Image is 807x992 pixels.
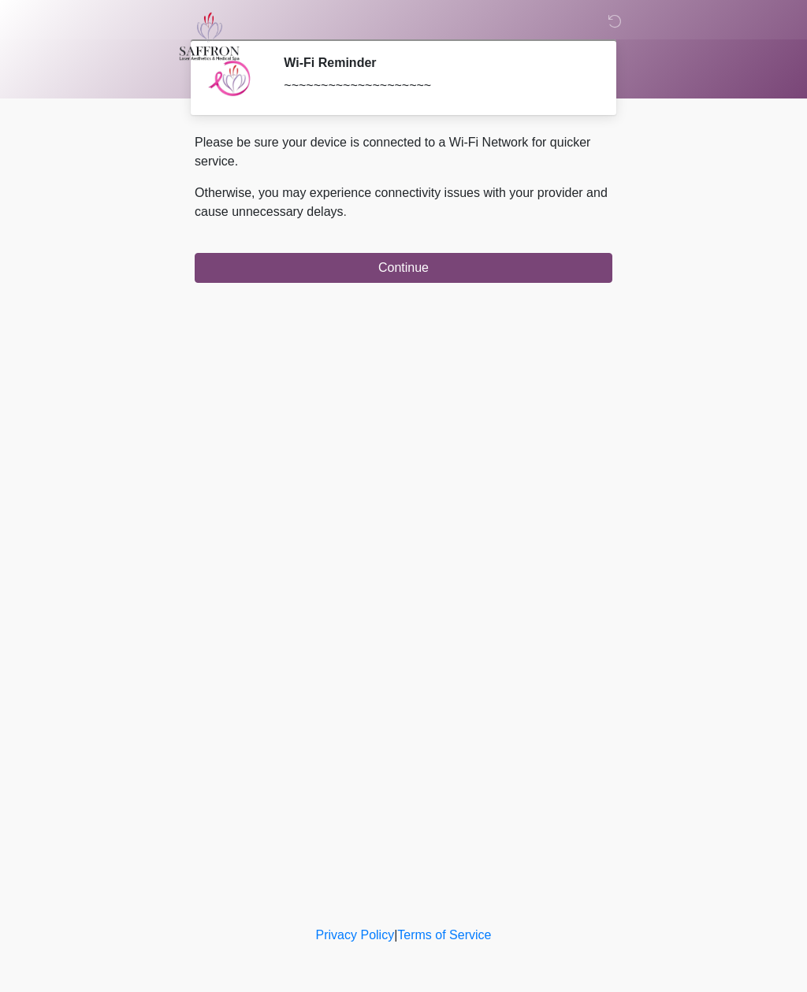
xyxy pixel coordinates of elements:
[195,184,612,221] p: Otherwise, you may experience connectivity issues with your provider and cause unnecessary delays
[284,76,589,95] div: ~~~~~~~~~~~~~~~~~~~~
[394,928,397,942] a: |
[195,253,612,283] button: Continue
[195,133,612,171] p: Please be sure your device is connected to a Wi-Fi Network for quicker service.
[179,12,240,61] img: Saffron Laser Aesthetics and Medical Spa Logo
[397,928,491,942] a: Terms of Service
[344,205,347,218] span: .
[316,928,395,942] a: Privacy Policy
[206,55,254,102] img: Agent Avatar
